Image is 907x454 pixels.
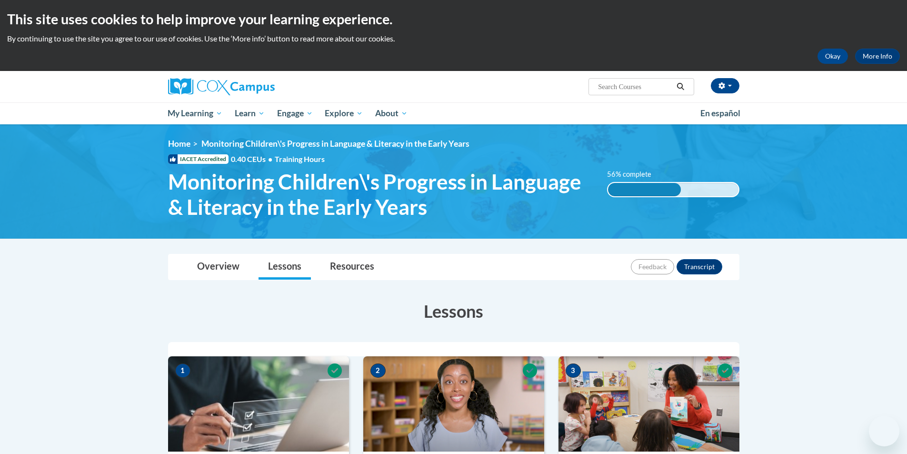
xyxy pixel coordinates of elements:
[869,416,899,446] iframe: Button to launch messaging window
[694,103,747,123] a: En español
[558,356,739,452] img: Course Image
[7,33,900,44] p: By continuing to use the site you agree to our use of cookies. Use the ‘More info’ button to read...
[319,102,369,124] a: Explore
[320,254,384,280] a: Resources
[817,49,848,64] button: Okay
[168,108,222,119] span: My Learning
[597,81,673,92] input: Search Courses
[677,259,722,274] button: Transcript
[168,78,275,95] img: Cox Campus
[168,154,229,164] span: IACET Accredited
[370,363,386,378] span: 2
[7,10,900,29] h2: This site uses cookies to help improve your learning experience.
[363,356,544,452] img: Course Image
[375,108,408,119] span: About
[175,363,190,378] span: 1
[259,254,311,280] a: Lessons
[608,183,681,196] div: 56% complete
[277,108,313,119] span: Engage
[673,81,688,92] button: Search
[631,259,674,274] button: Feedback
[271,102,319,124] a: Engage
[229,102,271,124] a: Learn
[566,363,581,378] span: 3
[231,154,275,164] span: 0.40 CEUs
[855,49,900,64] a: More Info
[700,108,740,118] span: En español
[168,78,349,95] a: Cox Campus
[235,108,265,119] span: Learn
[168,139,190,149] a: Home
[154,102,754,124] div: Main menu
[711,78,739,93] button: Account Settings
[168,356,349,452] img: Course Image
[168,299,739,323] h3: Lessons
[188,254,249,280] a: Overview
[268,154,272,163] span: •
[162,102,229,124] a: My Learning
[201,139,469,149] span: Monitoring Children\'s Progress in Language & Literacy in the Early Years
[275,154,325,163] span: Training Hours
[168,169,593,220] span: Monitoring Children\'s Progress in Language & Literacy in the Early Years
[369,102,414,124] a: About
[325,108,363,119] span: Explore
[607,169,662,180] label: 56% complete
